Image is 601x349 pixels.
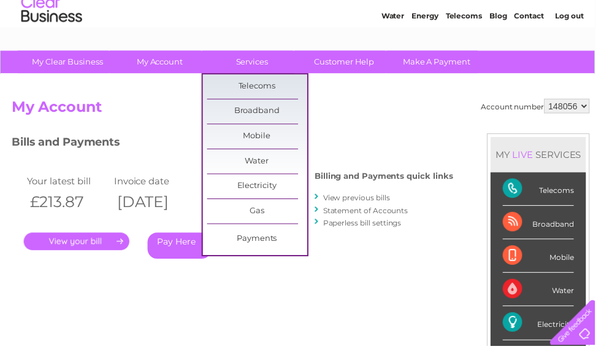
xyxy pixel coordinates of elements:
img: logo.png [21,32,83,69]
div: MY SERVICES [496,138,592,173]
div: Clear Business is a trading name of Verastar Limited (registered in [GEOGRAPHIC_DATA] No. 3667643... [12,7,591,60]
div: Broadband [508,208,580,241]
a: Mobile [209,125,310,150]
td: Invoice date [112,174,201,191]
a: Log out [561,52,589,61]
a: Blog [494,52,512,61]
div: Water [508,275,580,309]
a: Energy [416,52,443,61]
a: View previous bills [326,195,394,204]
h2: My Account [12,100,595,123]
a: Customer Help [297,51,399,74]
a: Broadband [209,100,310,125]
a: Services [204,51,305,74]
td: Your latest bill [24,174,112,191]
a: Telecoms [450,52,487,61]
a: . [24,235,131,253]
a: Water [209,151,310,175]
a: Payments [209,229,310,254]
a: 0333 014 3131 [370,6,454,22]
div: Mobile [508,241,580,275]
div: Account number [486,100,595,114]
a: My Account [111,51,212,74]
div: Telecoms [508,174,580,208]
th: [DATE] [112,191,201,216]
a: Telecoms [209,75,310,100]
a: Electricity [209,176,310,200]
div: Electricity [508,309,580,343]
h4: Billing and Payments quick links [318,173,457,182]
a: Make A Payment [391,51,492,74]
h3: Bills and Payments [12,135,457,156]
a: My Clear Business [18,51,119,74]
a: Contact [519,52,549,61]
div: LIVE [515,150,541,162]
a: Statement of Accounts [326,208,412,217]
th: £213.87 [24,191,112,216]
a: Water [385,52,408,61]
a: Pay Here [149,235,213,261]
a: Gas [209,201,310,225]
a: Paperless bill settings [326,220,405,229]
